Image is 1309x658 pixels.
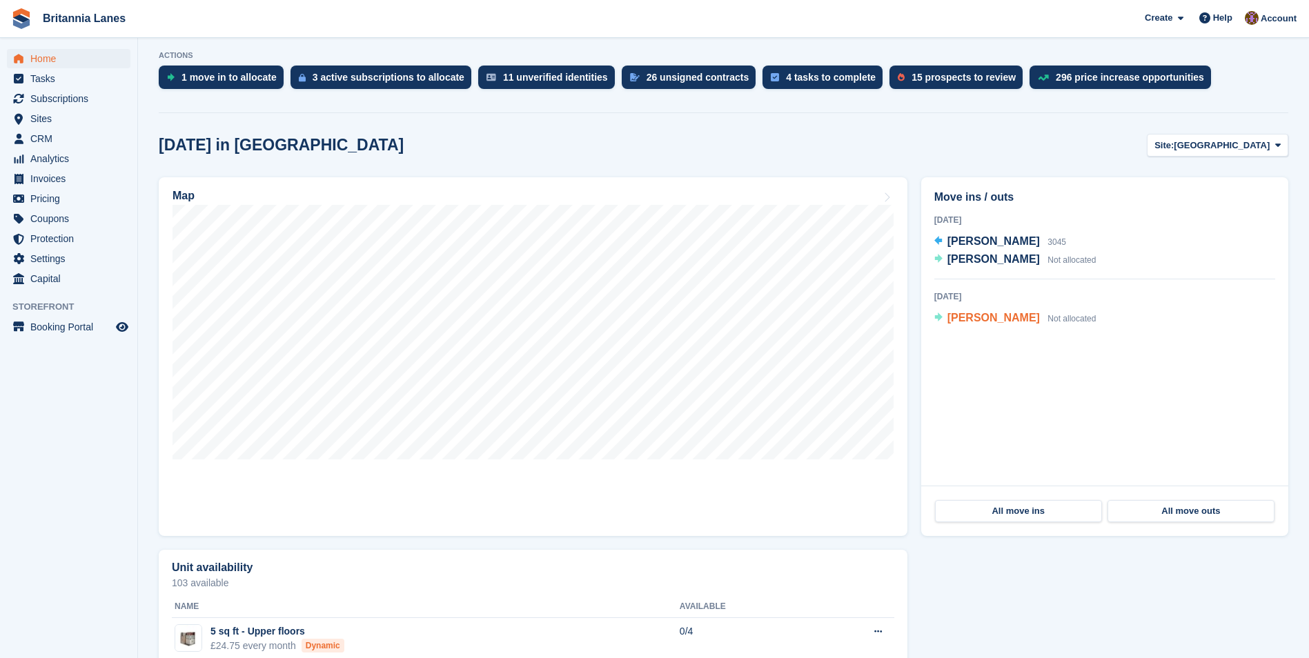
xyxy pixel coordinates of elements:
[172,561,253,574] h2: Unit availability
[1038,74,1049,81] img: price_increase_opportunities-93ffe204e8149a01c8c9dc8f82e8f89637d9d84a8eef4429ea346261dce0b2c0.svg
[181,72,277,83] div: 1 move in to allocate
[302,639,344,652] div: Dynamic
[1030,66,1218,96] a: 296 price increase opportunities
[947,235,1040,247] span: [PERSON_NAME]
[1261,12,1297,26] span: Account
[680,596,811,618] th: Available
[7,109,130,128] a: menu
[7,317,130,337] a: menu
[1245,11,1259,25] img: Andy Collier
[934,251,1096,269] a: [PERSON_NAME] Not allocated
[1047,237,1066,247] span: 3045
[630,73,640,81] img: contract_signature_icon-13c848040528278c33f63329250d36e43548de30e8caae1d1a13099fd9432cc5.svg
[30,169,113,188] span: Invoices
[313,72,464,83] div: 3 active subscriptions to allocate
[30,69,113,88] span: Tasks
[37,7,131,30] a: Britannia Lanes
[7,89,130,108] a: menu
[12,300,137,314] span: Storefront
[11,8,32,29] img: stora-icon-8386f47178a22dfd0bd8f6a31ec36ba5ce8667c1dd55bd0f319d3a0aa187defe.svg
[1047,255,1096,265] span: Not allocated
[173,190,195,202] h2: Map
[786,72,876,83] div: 4 tasks to complete
[1145,11,1172,25] span: Create
[210,639,344,653] div: £24.75 every month
[647,72,749,83] div: 26 unsigned contracts
[1047,314,1096,323] span: Not allocated
[30,149,113,168] span: Analytics
[30,109,113,128] span: Sites
[172,578,894,588] p: 103 available
[934,233,1066,251] a: [PERSON_NAME] 3045
[30,189,113,208] span: Pricing
[299,73,306,82] img: active_subscription_to_allocate_icon-d502201f5373d7db506a760aba3b589e785aa758c864c3986d89f69b8ff3...
[1147,134,1288,157] button: Site: [GEOGRAPHIC_DATA]
[30,317,113,337] span: Booking Portal
[30,269,113,288] span: Capital
[1108,500,1274,522] a: All move outs
[30,89,113,108] span: Subscriptions
[159,177,907,536] a: Map
[30,209,113,228] span: Coupons
[7,149,130,168] a: menu
[30,249,113,268] span: Settings
[947,312,1040,323] span: [PERSON_NAME]
[934,214,1275,226] div: [DATE]
[159,136,404,154] h2: [DATE] in [GEOGRAPHIC_DATA]
[935,500,1102,522] a: All move ins
[947,253,1040,265] span: [PERSON_NAME]
[503,72,608,83] div: 11 unverified identities
[486,73,496,81] img: verify_identity-adf6edd0f0f0b5bbfe63781bf79b02c33cf7c696d77639b501bdc392416b5a36.svg
[7,209,130,228] a: menu
[889,66,1030,96] a: 15 prospects to review
[1174,139,1270,152] span: [GEOGRAPHIC_DATA]
[898,73,905,81] img: prospect-51fa495bee0391a8d652442698ab0144808aea92771e9ea1ae160a38d050c398.svg
[934,310,1096,328] a: [PERSON_NAME] Not allocated
[7,189,130,208] a: menu
[1056,72,1204,83] div: 296 price increase opportunities
[172,596,680,618] th: Name
[210,624,344,639] div: 5 sq ft - Upper floors
[7,169,130,188] a: menu
[762,66,889,96] a: 4 tasks to complete
[7,269,130,288] a: menu
[934,290,1275,303] div: [DATE]
[7,229,130,248] a: menu
[159,51,1288,60] p: ACTIONS
[934,189,1275,206] h2: Move ins / outs
[30,49,113,68] span: Home
[622,66,763,96] a: 26 unsigned contracts
[30,129,113,148] span: CRM
[30,229,113,248] span: Protection
[114,319,130,335] a: Preview store
[167,73,175,81] img: move_ins_to_allocate_icon-fdf77a2bb77ea45bf5b3d319d69a93e2d87916cf1d5bf7949dd705db3b84f3ca.svg
[771,73,779,81] img: task-75834270c22a3079a89374b754ae025e5fb1db73e45f91037f5363f120a921f8.svg
[7,49,130,68] a: menu
[159,66,291,96] a: 1 move in to allocate
[912,72,1016,83] div: 15 prospects to review
[1213,11,1232,25] span: Help
[175,625,201,651] img: Locker%20Small%20-%20Plain.jpg
[1154,139,1174,152] span: Site:
[7,249,130,268] a: menu
[291,66,478,96] a: 3 active subscriptions to allocate
[7,129,130,148] a: menu
[478,66,622,96] a: 11 unverified identities
[7,69,130,88] a: menu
